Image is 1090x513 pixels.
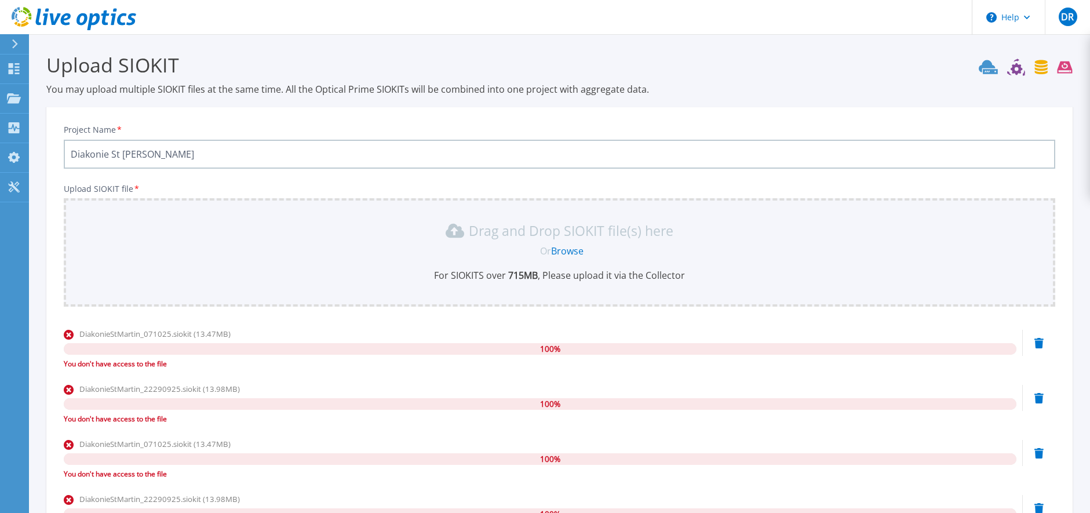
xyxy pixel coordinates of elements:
h3: Upload SIOKIT [46,52,1073,78]
p: Drag and Drop SIOKIT file(s) here [469,225,673,237]
span: 100 % [540,398,560,410]
span: DiakonieStMartin_22290925.siokit (13.98MB) [79,494,240,504]
span: Or [540,245,551,257]
b: 715 MB [506,269,538,282]
a: Browse [551,245,584,257]
p: You may upload multiple SIOKIT files at the same time. All the Optical Prime SIOKITs will be comb... [46,83,1073,96]
span: 100 % [540,453,560,465]
span: DR [1061,12,1074,21]
span: 100 % [540,343,560,355]
span: DiakonieStMartin_071025.siokit (13.47MB) [79,439,231,449]
p: For SIOKITS over , Please upload it via the Collector [71,269,1048,282]
label: Project Name [64,126,123,134]
input: Enter Project Name [64,140,1055,169]
div: Drag and Drop SIOKIT file(s) here OrBrowseFor SIOKITS over 715MB, Please upload it via the Collector [71,221,1048,282]
span: DiakonieStMartin_22290925.siokit (13.98MB) [79,384,240,394]
p: Upload SIOKIT file [64,184,1055,194]
div: You don't have access to the file [64,358,1016,370]
div: You don't have access to the file [64,413,1016,425]
span: DiakonieStMartin_071025.siokit (13.47MB) [79,329,231,339]
div: You don't have access to the file [64,468,1016,480]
